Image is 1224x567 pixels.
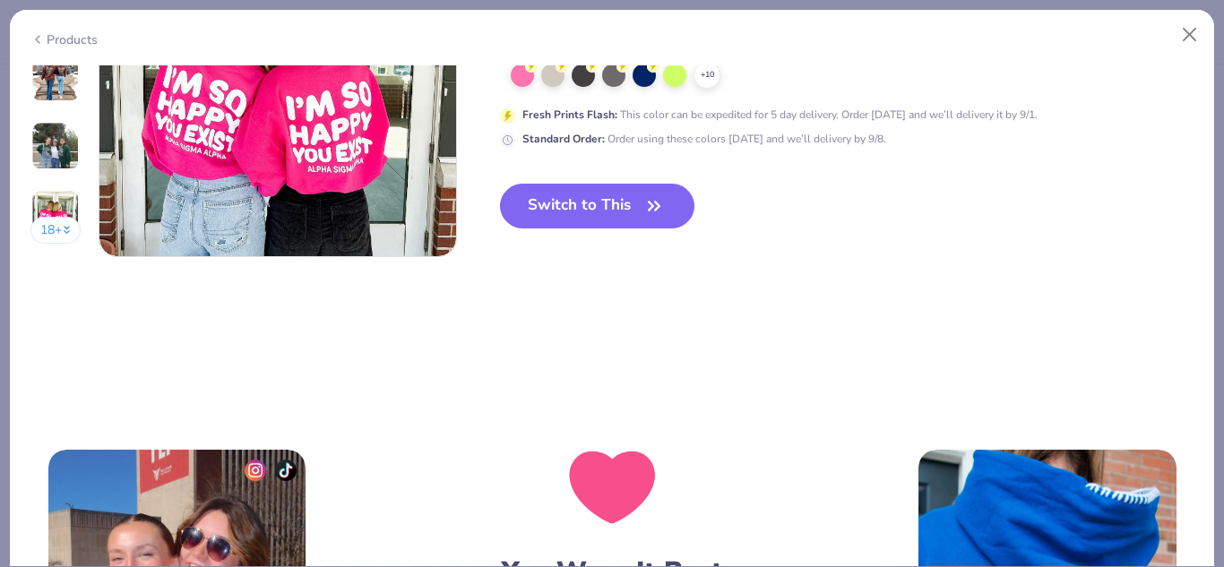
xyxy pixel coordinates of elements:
[522,131,886,147] div: Order using these colors [DATE] and we’ll delivery by 9/8.
[500,184,694,228] button: Switch to This
[31,190,80,238] img: User generated content
[31,54,80,102] img: User generated content
[522,107,1038,123] div: This color can be expedited for 5 day delivery. Order [DATE] and we’ll delivery it by 9/1.
[1173,18,1207,52] button: Close
[275,460,297,481] img: tiktok-icon.png
[245,460,266,481] img: insta-icon.png
[522,107,617,122] strong: Fresh Prints Flash :
[31,122,80,170] img: User generated content
[30,217,82,244] button: 18+
[30,30,98,49] div: Products
[701,69,714,82] span: + 10
[547,423,677,552] img: most_fav.gif
[522,132,605,146] strong: Standard Order :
